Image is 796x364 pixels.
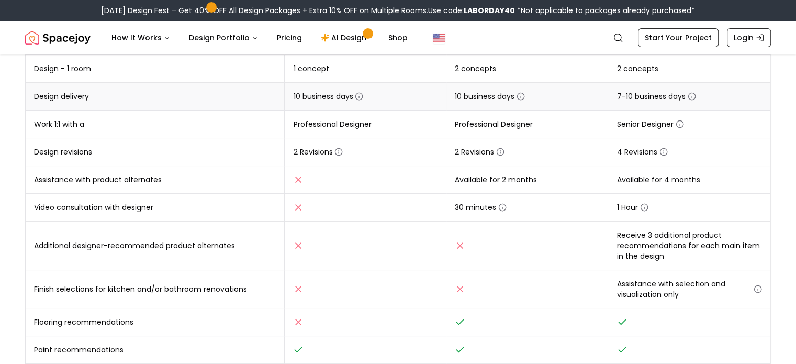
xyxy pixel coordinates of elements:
[455,202,507,213] span: 30 minutes
[103,27,178,48] button: How It Works
[609,166,770,194] td: Available for 4 months
[25,27,91,48] a: Spacejoy
[617,147,668,157] span: 4 Revisions
[26,308,285,336] td: Flooring recommendations
[26,111,285,138] td: Work 1:1 with a
[26,166,285,194] td: Assistance with product alternates
[455,119,533,129] span: Professional Designer
[312,27,378,48] a: AI Design
[617,202,648,213] span: 1 Hour
[455,147,504,157] span: 2 Revisions
[293,147,343,157] span: 2 Revisions
[26,194,285,222] td: Video consultation with designer
[181,27,266,48] button: Design Portfolio
[617,119,684,129] span: Senior Designer
[380,27,416,48] a: Shop
[515,5,695,16] span: *Not applicable to packages already purchased*
[26,55,285,83] td: Design - 1 room
[26,336,285,364] td: Paint recommendations
[727,28,771,47] a: Login
[26,222,285,270] td: Additional designer-recommended product alternates
[446,166,608,194] td: Available for 2 months
[455,63,496,74] span: 2 concepts
[617,91,696,102] span: 7-10 business days
[293,63,329,74] span: 1 concept
[455,91,525,102] span: 10 business days
[25,21,771,54] nav: Global
[101,5,695,16] div: [DATE] Design Fest – Get 40% OFF All Design Packages + Extra 10% OFF on Multiple Rooms.
[638,28,719,47] a: Start Your Project
[26,83,285,111] td: Design delivery
[464,5,515,16] b: LABORDAY40
[26,270,285,308] td: Finish selections for kitchen and/or bathroom renovations
[617,279,762,300] span: Assistance with selection and visualization only
[293,91,363,102] span: 10 business days
[293,119,371,129] span: Professional Designer
[617,63,658,74] span: 2 concepts
[26,138,285,166] td: Design revisions
[103,27,416,48] nav: Main
[433,31,445,44] img: United States
[268,27,310,48] a: Pricing
[609,222,770,270] td: Receive 3 additional product recommendations for each main item in the design
[428,5,515,16] span: Use code:
[25,27,91,48] img: Spacejoy Logo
